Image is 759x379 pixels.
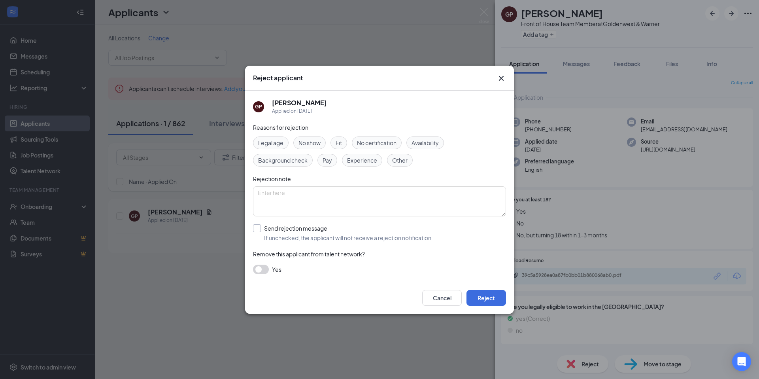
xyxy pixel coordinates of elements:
span: Availability [412,138,439,147]
div: Applied on [DATE] [272,107,327,115]
span: Experience [347,156,377,165]
button: Close [497,74,506,83]
span: Legal age [258,138,283,147]
button: Reject [466,290,506,306]
span: Rejection note [253,175,291,182]
h3: Reject applicant [253,74,303,82]
span: Background check [258,156,308,165]
div: GP [255,103,262,110]
span: Remove this applicant from talent network? [253,250,365,258]
div: Open Intercom Messenger [732,352,751,371]
span: Pay [323,156,332,165]
span: Yes [272,265,281,274]
span: No show [298,138,321,147]
h5: [PERSON_NAME] [272,99,327,107]
span: Fit [336,138,342,147]
span: Reasons for rejection [253,124,308,131]
span: No certification [357,138,396,147]
span: Other [392,156,408,165]
svg: Cross [497,74,506,83]
button: Cancel [422,290,462,306]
